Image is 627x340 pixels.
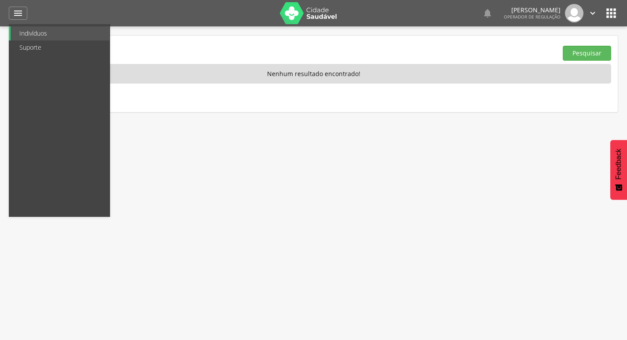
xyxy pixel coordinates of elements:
[9,7,27,20] a: 
[482,8,493,18] i: 
[16,64,611,84] p: Nenhum resultado encontrado!
[610,140,627,200] button: Feedback - Mostrar pesquisa
[563,46,611,61] button: Pesquisar
[11,26,110,40] a: Indivíduos
[504,14,561,20] span: Operador de regulação
[11,40,110,55] a: Suporte
[588,8,598,18] i: 
[504,7,561,13] p: [PERSON_NAME]
[604,6,618,20] i: 
[482,4,493,22] a: 
[615,149,623,179] span: Feedback
[588,4,598,22] a: 
[13,8,23,18] i: 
